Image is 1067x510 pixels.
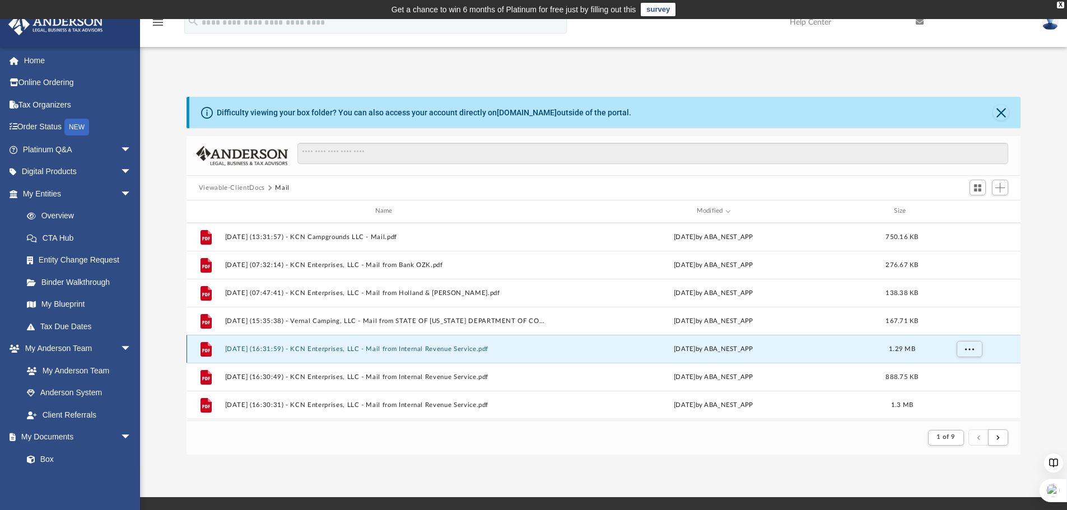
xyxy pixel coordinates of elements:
div: [DATE] by ABA_NEST_APP [552,232,875,242]
button: Close [993,105,1009,120]
img: Anderson Advisors Platinum Portal [5,13,106,35]
button: 1 of 9 [928,430,963,446]
button: [DATE] (07:47:41) - KCN Enterprises, LLC - Mail from Holland & [PERSON_NAME].pdf [225,289,547,297]
button: Mail [275,183,290,193]
a: survey [641,3,675,16]
button: [DATE] (16:30:49) - KCN Enterprises, LLC - Mail from Internal Revenue Service.pdf [225,373,547,381]
span: 276.67 KB [886,261,918,268]
button: [DATE] (15:35:38) - Vernal Camping, LLC - Mail from STATE OF [US_STATE] DEPARTMENT OF COMMERCE DI... [225,317,547,325]
span: 888.75 KB [886,373,918,380]
a: [DOMAIN_NAME] [497,108,557,117]
div: close [1057,2,1064,8]
div: Size [879,206,924,216]
div: [DATE] by ABA_NEST_APP [552,288,875,298]
span: arrow_drop_down [120,161,143,184]
a: Client Referrals [16,404,143,426]
a: My Anderson Teamarrow_drop_down [8,338,143,360]
div: grid [187,223,1021,420]
div: [DATE] by ABA_NEST_APP [552,260,875,270]
span: arrow_drop_down [120,338,143,361]
span: 750.16 KB [886,233,918,240]
button: Viewable-ClientDocs [199,183,265,193]
a: Tax Due Dates [16,315,148,338]
a: Box [16,448,137,470]
button: Switch to Grid View [970,180,986,195]
div: [DATE] by ABA_NEST_APP [552,372,875,382]
div: [DATE] by ABA_NEST_APP [552,316,875,326]
a: Binder Walkthrough [16,271,148,293]
span: arrow_drop_down [120,138,143,161]
img: User Pic [1042,14,1059,30]
i: search [187,15,199,27]
div: Name [224,206,547,216]
a: My Anderson Team [16,359,137,382]
a: menu [151,21,165,29]
a: CTA Hub [16,227,148,249]
a: My Blueprint [16,293,143,316]
button: [DATE] (07:32:14) - KCN Enterprises, LLC - Mail from Bank OZK.pdf [225,261,547,269]
span: 138.38 KB [886,289,918,296]
a: Meeting Minutes [16,470,143,493]
a: Online Ordering [8,72,148,94]
a: Entity Change Request [16,249,148,272]
span: 1.3 MB [891,401,913,408]
span: 1.29 MB [889,345,915,352]
a: Platinum Q&Aarrow_drop_down [8,138,148,161]
a: Digital Productsarrow_drop_down [8,161,148,183]
button: [DATE] (16:30:31) - KCN Enterprises, LLC - Mail from Internal Revenue Service.pdf [225,401,547,409]
span: 1 of 9 [936,434,955,440]
a: Anderson System [16,382,143,404]
a: Order StatusNEW [8,116,148,139]
button: Add [992,180,1009,195]
a: Home [8,49,148,72]
div: NEW [64,119,89,135]
input: Search files and folders [297,143,1008,164]
button: [DATE] (16:31:59) - KCN Enterprises, LLC - Mail from Internal Revenue Service.pdf [225,345,547,353]
div: Modified [552,206,874,216]
a: Overview [16,205,148,227]
a: My Entitiesarrow_drop_down [8,183,148,205]
button: More options [956,340,982,357]
div: [DATE] by ABA_NEST_APP [552,400,875,410]
div: id [929,206,1008,216]
span: arrow_drop_down [120,426,143,449]
a: Tax Organizers [8,93,148,116]
div: id [192,206,220,216]
a: My Documentsarrow_drop_down [8,426,143,448]
div: Get a chance to win 6 months of Platinum for free just by filling out this [392,3,636,16]
button: [DATE] (13:31:57) - KCN Campgrounds LLC - Mail.pdf [225,233,547,241]
span: 167.71 KB [886,317,918,324]
div: Difficulty viewing your box folder? You can also access your account directly on outside of the p... [217,107,631,119]
span: arrow_drop_down [120,183,143,205]
div: [DATE] by ABA_NEST_APP [552,344,875,354]
i: menu [151,16,165,29]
